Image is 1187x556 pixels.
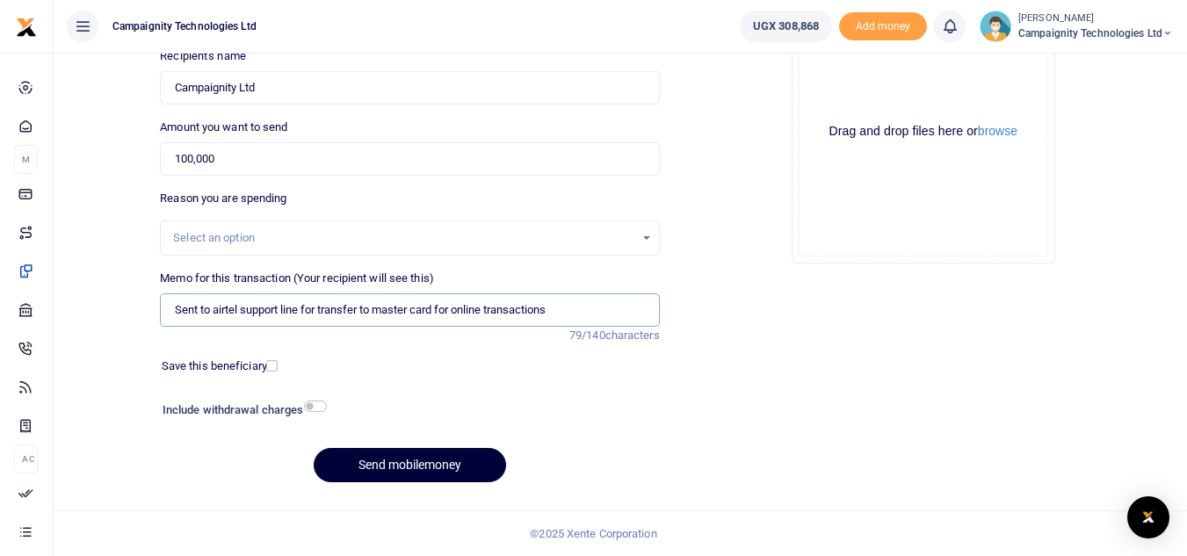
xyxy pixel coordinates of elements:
img: profile-user [980,11,1011,42]
input: UGX [160,142,659,176]
small: [PERSON_NAME] [1018,11,1173,26]
label: Reason you are spending [160,190,286,207]
input: Loading name... [160,71,659,105]
button: browse [978,125,1017,137]
label: Save this beneficiary [162,357,267,375]
label: Recipient's name [160,47,246,65]
span: characters [605,329,660,342]
li: Wallet ballance [733,11,839,42]
div: Drag and drop files here or [800,123,1047,140]
div: Select an option [173,229,633,247]
a: Add money [839,18,927,32]
span: 79/140 [569,329,605,342]
span: Campaignity Technologies Ltd [1018,25,1173,41]
li: M [14,145,38,174]
input: Enter extra information [160,293,659,327]
label: Memo for this transaction (Your recipient will see this) [160,270,434,287]
a: UGX 308,868 [740,11,832,42]
div: Open Intercom Messenger [1127,496,1169,538]
a: profile-user [PERSON_NAME] Campaignity Technologies Ltd [980,11,1173,42]
span: Campaignity Technologies Ltd [105,18,264,34]
img: logo-small [16,17,37,38]
label: Amount you want to send [160,119,287,136]
h6: Include withdrawal charges [163,403,319,417]
li: Ac [14,444,38,473]
span: Add money [839,12,927,41]
button: Send mobilemoney [314,448,506,482]
li: Toup your wallet [839,12,927,41]
span: UGX 308,868 [753,18,819,35]
a: logo-small logo-large logo-large [16,19,37,32]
